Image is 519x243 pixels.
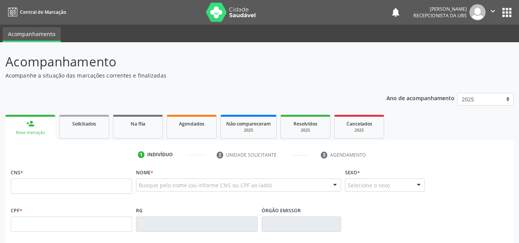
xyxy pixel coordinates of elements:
button: apps [500,6,514,19]
span: Solicitados [72,121,96,127]
label: RG [136,205,143,217]
button: notifications [390,7,401,18]
img: img [469,4,486,20]
div: 2025 [226,127,271,133]
span: Cancelados [347,121,372,127]
button:  [486,4,500,20]
label: CPF [11,205,22,217]
a: Central de Marcação [5,6,66,18]
label: CNS [11,167,23,179]
label: Nome [136,167,153,179]
p: Ano de acompanhamento [386,93,454,102]
p: Acompanhamento [5,52,361,71]
span: Busque pelo nome (ou informe CNS ou CPF ao lado) [139,181,272,189]
div: [PERSON_NAME] [413,6,467,12]
span: Não compareceram [226,121,271,127]
p: Acompanhe a situação das marcações correntes e finalizadas [5,71,361,79]
div: 1 [138,151,145,158]
span: Central de Marcação [20,9,66,15]
div: Nova marcação [11,130,50,136]
span: Na fila [131,121,145,127]
span: Resolvidos [293,121,317,127]
label: Sexo [345,167,360,179]
div: 2025 [286,127,325,133]
span: Selecione o sexo [348,181,390,189]
div: person_add [26,119,35,128]
span: Recepcionista da UBS [413,12,467,19]
div: Indivíduo [147,151,173,158]
div: 2025 [340,127,378,133]
label: Órgão emissor [262,205,301,217]
i:  [489,7,497,15]
a: Acompanhamento [3,27,61,42]
span: Agendados [179,121,204,127]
